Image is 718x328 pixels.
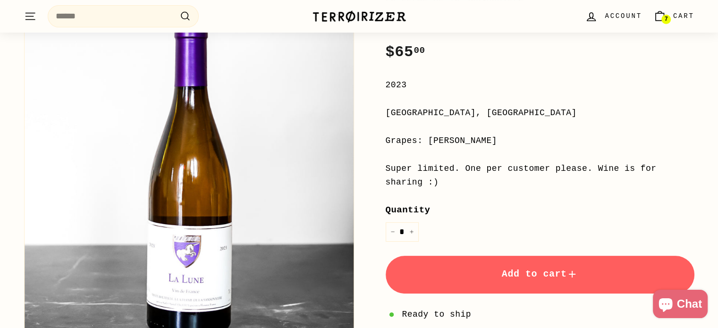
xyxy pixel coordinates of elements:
div: [GEOGRAPHIC_DATA], [GEOGRAPHIC_DATA] [386,106,694,120]
div: Grapes: [PERSON_NAME] [386,134,694,148]
input: quantity [386,222,419,242]
button: Add to cart [386,256,694,294]
a: Account [579,2,647,30]
div: 2023 [386,78,694,92]
span: $65 [386,43,425,61]
span: Cart [673,11,694,21]
span: 7 [664,16,667,23]
button: Reduce item quantity by one [386,222,400,242]
inbox-online-store-chat: Shopify online store chat [650,290,710,320]
span: Account [605,11,642,21]
span: Add to cart [502,269,578,279]
button: Increase item quantity by one [405,222,419,242]
span: Ready to ship [402,308,471,321]
sup: 00 [414,45,425,56]
label: Quantity [386,203,694,217]
a: Cart [648,2,700,30]
div: Super limited. One per customer please. Wine is for sharing :) [386,162,694,189]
